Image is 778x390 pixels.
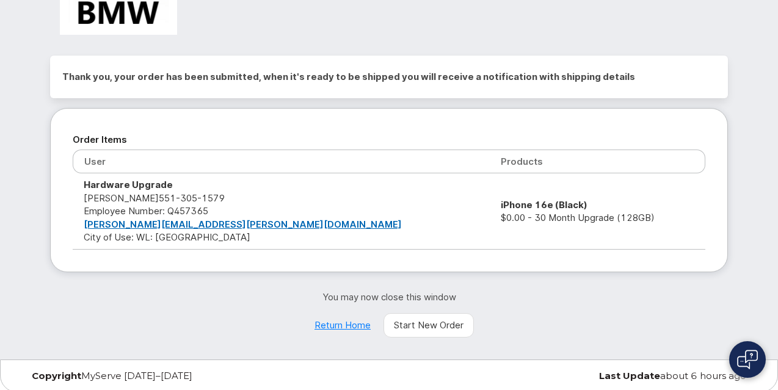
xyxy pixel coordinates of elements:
th: User [73,150,490,173]
td: [PERSON_NAME] City of Use: WL: [GEOGRAPHIC_DATA] [73,173,490,249]
a: Start New Order [384,313,474,338]
strong: iPhone 16e (Black) [501,199,587,211]
td: $0.00 - 30 Month Upgrade (128GB) [490,173,705,249]
span: 305 [176,192,197,204]
p: You may now close this window [50,291,728,303]
th: Products [490,150,705,173]
div: about 6 hours ago [511,371,755,381]
a: [PERSON_NAME][EMAIL_ADDRESS][PERSON_NAME][DOMAIN_NAME] [84,218,402,230]
strong: Copyright [32,370,81,381]
h2: Order Items [73,131,705,149]
h2: Thank you, your order has been submitted, when it's ready to be shipped you will receive a notifi... [62,68,716,86]
strong: Last Update [599,370,660,381]
span: 1579 [197,192,225,204]
span: 551 [159,192,225,204]
a: Return Home [304,313,381,338]
span: Employee Number: Q457365 [84,205,208,217]
img: Open chat [737,350,758,369]
div: MyServe [DATE]–[DATE] [23,371,267,381]
strong: Hardware Upgrade [84,179,173,190]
